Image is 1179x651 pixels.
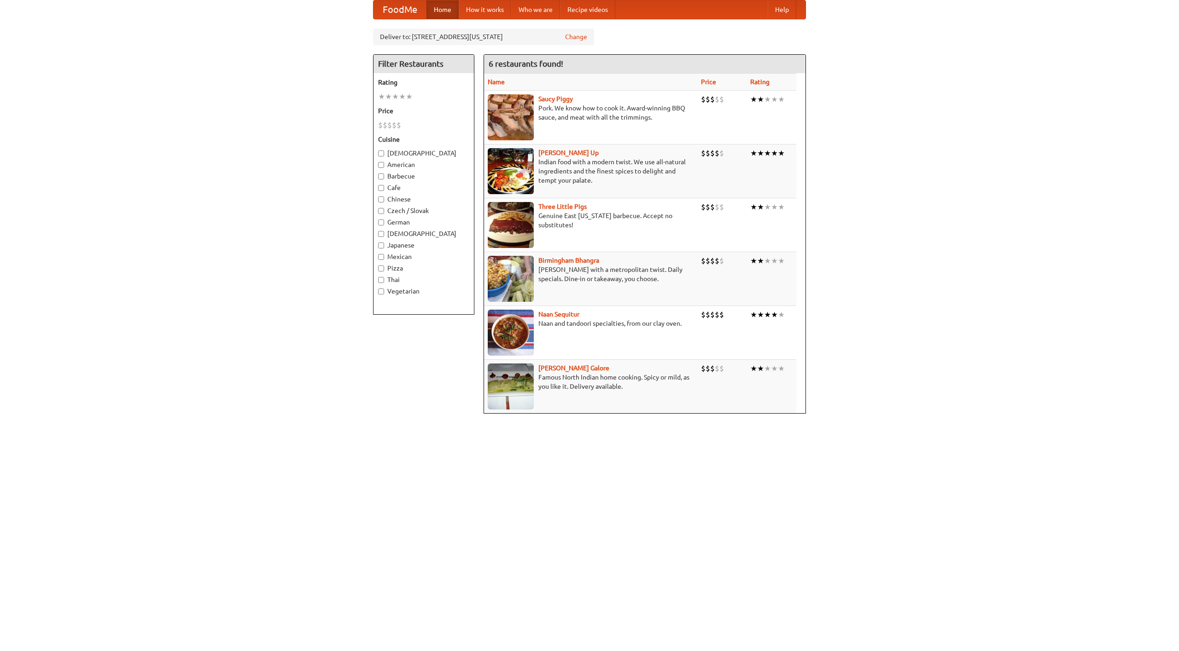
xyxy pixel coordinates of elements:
[715,148,719,158] li: $
[378,172,469,181] label: Barbecue
[378,162,384,168] input: American
[710,202,715,212] li: $
[538,149,599,156] a: [PERSON_NAME] Up
[757,310,764,320] li: ★
[771,94,778,104] li: ★
[701,94,706,104] li: $
[378,185,384,191] input: Cafe
[778,148,785,158] li: ★
[374,0,426,19] a: FoodMe
[488,148,534,194] img: curryup.jpg
[710,256,715,266] li: $
[488,78,505,86] a: Name
[488,265,694,283] p: [PERSON_NAME] with a metropolitan twist. Daily specials. Dine-in or takeaway, you choose.
[706,148,710,158] li: $
[538,311,579,318] a: Naan Sequitur
[719,363,724,374] li: $
[771,310,778,320] li: ★
[378,183,469,192] label: Cafe
[378,229,469,238] label: [DEMOGRAPHIC_DATA]
[392,92,399,102] li: ★
[706,310,710,320] li: $
[378,277,384,283] input: Thai
[488,94,534,140] img: saucy.jpg
[750,148,757,158] li: ★
[778,202,785,212] li: ★
[771,202,778,212] li: ★
[719,94,724,104] li: $
[378,120,383,130] li: $
[715,256,719,266] li: $
[511,0,560,19] a: Who we are
[750,310,757,320] li: ★
[719,256,724,266] li: $
[488,319,694,328] p: Naan and tandoori specialties, from our clay oven.
[701,202,706,212] li: $
[757,256,764,266] li: ★
[378,242,384,248] input: Japanese
[715,310,719,320] li: $
[764,363,771,374] li: ★
[385,92,392,102] li: ★
[378,287,469,296] label: Vegetarian
[378,254,384,260] input: Mexican
[378,135,469,144] h5: Cuisine
[373,29,594,45] div: Deliver to: [STREET_ADDRESS][US_STATE]
[383,120,387,130] li: $
[757,363,764,374] li: ★
[710,148,715,158] li: $
[397,120,401,130] li: $
[778,310,785,320] li: ★
[750,94,757,104] li: ★
[374,55,474,73] h4: Filter Restaurants
[488,211,694,230] p: Genuine East [US_STATE] barbecue. Accept no substitutes!
[378,252,469,261] label: Mexican
[778,363,785,374] li: ★
[701,148,706,158] li: $
[378,288,384,294] input: Vegetarian
[701,363,706,374] li: $
[488,157,694,185] p: Indian food with a modern twist. We use all-natural ingredients and the finest spices to delight ...
[378,150,384,156] input: [DEMOGRAPHIC_DATA]
[378,196,384,202] input: Chinese
[719,148,724,158] li: $
[378,265,384,271] input: Pizza
[488,310,534,356] img: naansequitur.jpg
[771,256,778,266] li: ★
[378,106,469,115] h5: Price
[710,310,715,320] li: $
[459,0,511,19] a: How it works
[538,257,599,264] a: Birmingham Bhangra
[706,202,710,212] li: $
[719,310,724,320] li: $
[378,218,469,227] label: German
[560,0,615,19] a: Recipe videos
[750,78,770,86] a: Rating
[750,202,757,212] li: ★
[764,148,771,158] li: ★
[710,94,715,104] li: $
[378,264,469,273] label: Pizza
[706,256,710,266] li: $
[378,173,384,179] input: Barbecue
[757,148,764,158] li: ★
[488,373,694,391] p: Famous North Indian home cooking. Spicy or mild, as you like it. Delivery available.
[378,275,469,284] label: Thai
[706,94,710,104] li: $
[715,94,719,104] li: $
[378,78,469,87] h5: Rating
[406,92,413,102] li: ★
[719,202,724,212] li: $
[701,310,706,320] li: $
[750,363,757,374] li: ★
[538,364,609,372] a: [PERSON_NAME] Galore
[392,120,397,130] li: $
[378,241,469,250] label: Japanese
[706,363,710,374] li: $
[768,0,796,19] a: Help
[378,208,384,214] input: Czech / Slovak
[426,0,459,19] a: Home
[399,92,406,102] li: ★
